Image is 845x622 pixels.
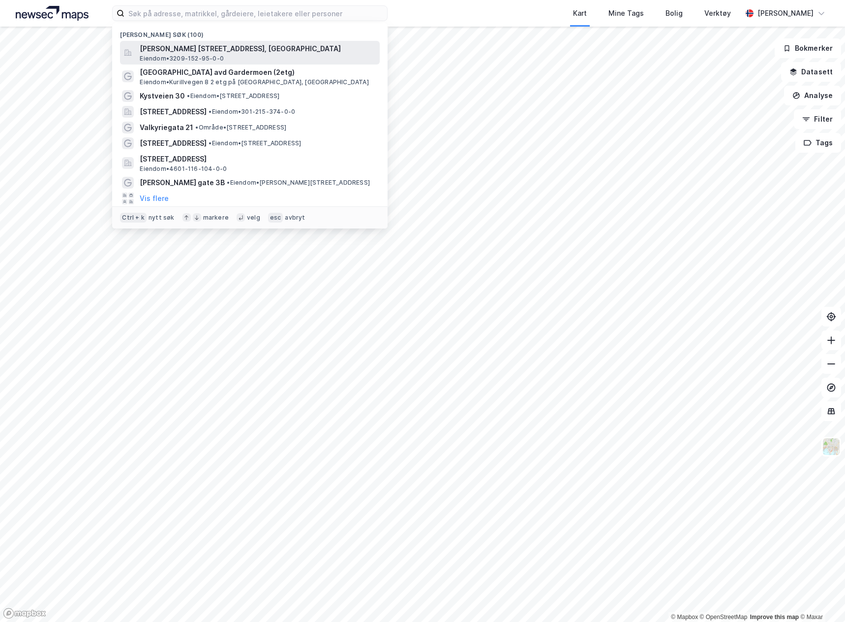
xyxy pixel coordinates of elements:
img: Z [822,437,841,456]
span: • [209,139,211,147]
span: [GEOGRAPHIC_DATA] avd Gardermoen (2etg) [140,66,376,78]
div: markere [203,214,229,222]
span: • [227,179,230,186]
span: • [195,124,198,131]
div: Bolig [665,7,683,19]
span: Eiendom • [STREET_ADDRESS] [187,92,279,100]
span: Eiendom • Kurillvegen 8 2 etg på [GEOGRAPHIC_DATA], [GEOGRAPHIC_DATA] [140,78,368,86]
span: Valkyriegata 21 [140,122,193,133]
span: Eiendom • 4601-116-104-0-0 [140,165,227,173]
div: avbryt [285,214,305,222]
div: Ctrl + k [120,213,147,223]
span: Område • [STREET_ADDRESS] [195,124,286,131]
div: [PERSON_NAME] [757,7,814,19]
a: Mapbox [671,614,698,621]
a: Mapbox homepage [3,608,46,619]
span: [PERSON_NAME] gate 3B [140,177,225,189]
div: Verktøy [704,7,731,19]
button: Tags [795,133,841,153]
span: [PERSON_NAME] [STREET_ADDRESS], [GEOGRAPHIC_DATA] [140,43,376,55]
div: [PERSON_NAME] søk (100) [112,23,388,41]
button: Vis flere [140,193,169,204]
span: • [209,108,211,115]
div: nytt søk [149,214,175,222]
img: logo.a4113a55bc3d86da70a041830d287a7e.svg [16,6,89,21]
a: OpenStreetMap [700,614,748,621]
iframe: Chat Widget [796,575,845,622]
button: Analyse [784,86,841,105]
span: Eiendom • 301-215-374-0-0 [209,108,295,116]
span: [STREET_ADDRESS] [140,153,376,165]
a: Improve this map [750,614,799,621]
button: Bokmerker [775,38,841,58]
span: Eiendom • [STREET_ADDRESS] [209,139,301,147]
input: Søk på adresse, matrikkel, gårdeiere, leietakere eller personer [124,6,387,21]
span: Eiendom • 3209-152-95-0-0 [140,55,224,63]
button: Filter [794,109,841,129]
span: [STREET_ADDRESS] [140,137,207,149]
div: Kart [573,7,587,19]
button: Datasett [781,62,841,82]
span: • [187,92,190,99]
span: Eiendom • [PERSON_NAME][STREET_ADDRESS] [227,179,370,187]
span: [STREET_ADDRESS] [140,106,207,118]
span: Kystveien 30 [140,90,185,102]
div: esc [268,213,283,223]
div: velg [247,214,260,222]
div: Mine Tags [608,7,644,19]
